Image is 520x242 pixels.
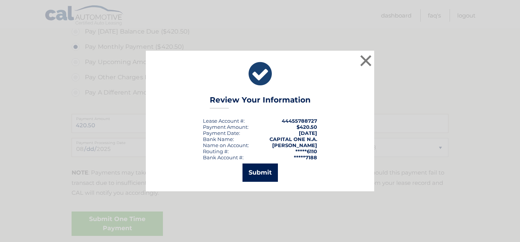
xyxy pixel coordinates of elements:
div: Bank Name: [203,136,234,142]
button: × [358,53,373,68]
div: Payment Amount: [203,124,249,130]
button: Submit [242,163,278,182]
div: Routing #: [203,148,229,154]
div: Lease Account #: [203,118,245,124]
strong: CAPITAL ONE N.A. [270,136,317,142]
strong: [PERSON_NAME] [272,142,317,148]
div: Name on Account: [203,142,249,148]
strong: 44455788727 [282,118,317,124]
div: Bank Account #: [203,154,244,160]
span: [DATE] [299,130,317,136]
h3: Review Your Information [210,95,311,109]
span: $420.50 [297,124,317,130]
div: : [203,130,240,136]
span: Payment Date [203,130,239,136]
